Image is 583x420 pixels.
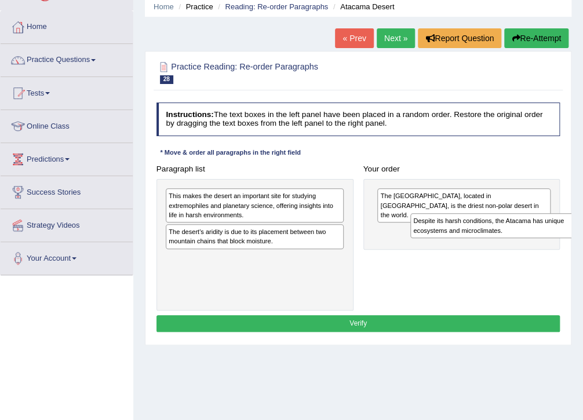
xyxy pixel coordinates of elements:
a: Home [154,2,174,11]
h4: Your order [363,165,560,174]
div: * Move & order all paragraphs in the right field [156,148,305,158]
b: Instructions: [166,110,213,119]
a: Home [1,11,133,40]
button: Report Question [418,28,501,48]
a: Success Stories [1,176,133,205]
a: Strategy Videos [1,209,133,238]
a: Practice Questions [1,44,133,73]
a: Predictions [1,143,133,172]
li: Atacama Desert [330,1,394,12]
h4: The text boxes in the left panel have been placed in a random order. Restore the original order b... [156,103,560,136]
li: Practice [176,1,213,12]
div: The [GEOGRAPHIC_DATA], located in [GEOGRAPHIC_DATA], is the driest non-polar desert in the world. [377,188,551,222]
h2: Practice Reading: Re-order Paragraphs [156,60,407,84]
div: This makes the desert an important site for studying extremophiles and planetary science, offerin... [166,188,344,222]
h4: Paragraph list [156,165,354,174]
span: 28 [160,75,173,84]
div: The desert's aridity is due to its placement between two mountain chains that block moisture. [166,224,344,249]
a: « Prev [335,28,373,48]
a: Reading: Re-order Paragraphs [225,2,328,11]
a: Tests [1,77,133,106]
button: Re-Attempt [504,28,569,48]
button: Verify [156,315,560,332]
a: Your Account [1,242,133,271]
a: Online Class [1,110,133,139]
a: Next » [377,28,415,48]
